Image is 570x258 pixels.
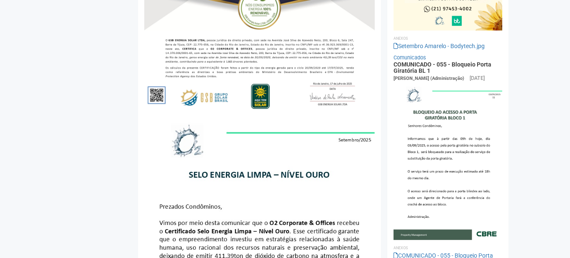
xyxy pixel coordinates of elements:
[394,61,491,74] a: COMUNICADO - 055 - Bloqueio Porta Giratória BL 1
[394,76,464,81] span: [PERSON_NAME] (Administração)
[394,54,426,61] a: Comunicados
[394,43,485,49] a: Setembro Amarelo - Bodytech.jpg
[470,74,485,82] div: [DATE]
[394,244,503,252] li: Anexos
[394,35,503,42] li: Anexos
[394,82,503,240] img: COMUNICADO%20-%20055%20-%20Bloqueio%20Porta%20Girat%C3%B3ria%20BL%201.jpg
